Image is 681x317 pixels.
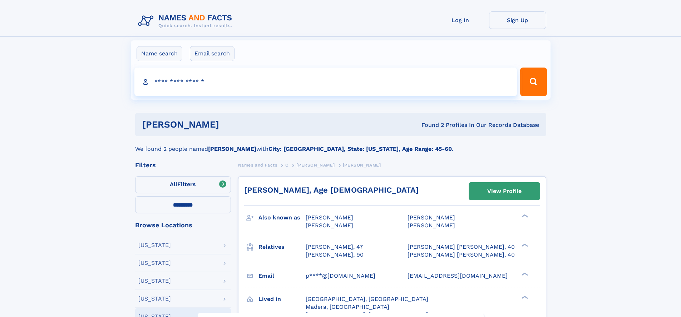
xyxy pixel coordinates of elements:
[520,68,547,96] button: Search Button
[306,222,353,229] span: [PERSON_NAME]
[208,145,256,152] b: [PERSON_NAME]
[408,222,455,229] span: [PERSON_NAME]
[296,160,335,169] a: [PERSON_NAME]
[135,11,238,31] img: Logo Names and Facts
[258,293,306,305] h3: Lived in
[138,242,171,248] div: [US_STATE]
[320,121,539,129] div: Found 2 Profiles In Our Records Database
[306,243,363,251] a: [PERSON_NAME], 47
[268,145,452,152] b: City: [GEOGRAPHIC_DATA], State: [US_STATE], Age Range: 45-60
[138,278,171,284] div: [US_STATE]
[306,296,428,302] span: [GEOGRAPHIC_DATA], [GEOGRAPHIC_DATA]
[137,46,182,61] label: Name search
[520,243,528,247] div: ❯
[408,243,515,251] a: [PERSON_NAME] [PERSON_NAME], 40
[432,11,489,29] a: Log In
[343,163,381,168] span: [PERSON_NAME]
[469,183,540,200] a: View Profile
[296,163,335,168] span: [PERSON_NAME]
[238,160,277,169] a: Names and Facts
[244,185,419,194] a: [PERSON_NAME], Age [DEMOGRAPHIC_DATA]
[520,295,528,299] div: ❯
[408,251,515,259] a: [PERSON_NAME] [PERSON_NAME], 40
[135,176,231,193] label: Filters
[142,120,320,129] h1: [PERSON_NAME]
[306,251,364,259] a: [PERSON_NAME], 90
[258,212,306,224] h3: Also known as
[190,46,235,61] label: Email search
[258,241,306,253] h3: Relatives
[487,183,522,199] div: View Profile
[285,160,288,169] a: C
[285,163,288,168] span: C
[306,303,389,310] span: Madera, [GEOGRAPHIC_DATA]
[135,222,231,228] div: Browse Locations
[138,296,171,302] div: [US_STATE]
[138,260,171,266] div: [US_STATE]
[135,162,231,168] div: Filters
[520,214,528,218] div: ❯
[258,270,306,282] h3: Email
[520,272,528,276] div: ❯
[170,181,177,188] span: All
[134,68,517,96] input: search input
[489,11,546,29] a: Sign Up
[408,272,508,279] span: [EMAIL_ADDRESS][DOMAIN_NAME]
[135,136,546,153] div: We found 2 people named with .
[306,214,353,221] span: [PERSON_NAME]
[408,214,455,221] span: [PERSON_NAME]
